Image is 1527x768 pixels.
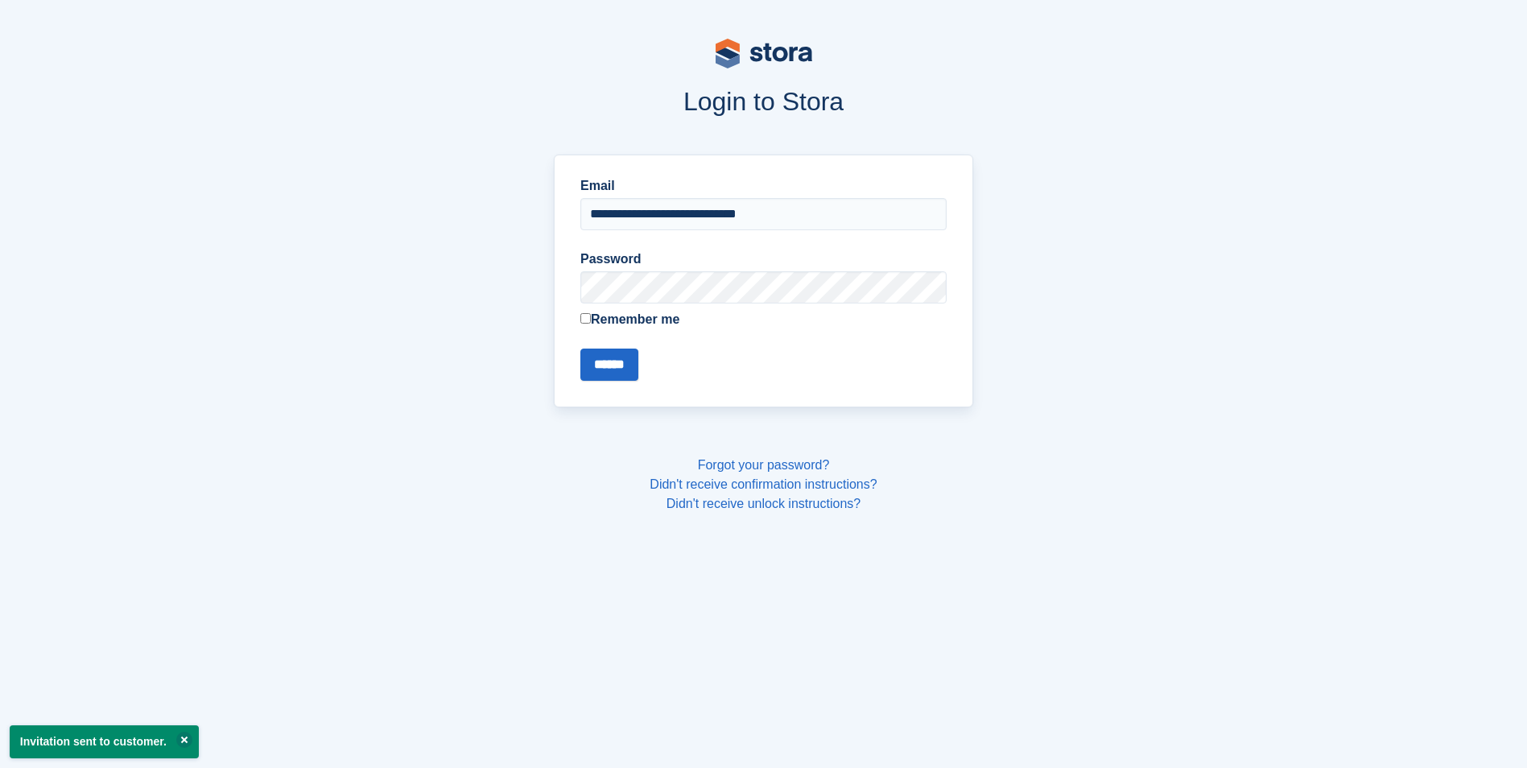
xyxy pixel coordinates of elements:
a: Didn't receive unlock instructions? [667,497,860,510]
h1: Login to Stora [247,87,1281,116]
label: Email [580,176,947,196]
a: Forgot your password? [698,458,830,472]
a: Didn't receive confirmation instructions? [650,477,877,491]
label: Remember me [580,310,947,329]
label: Password [580,250,947,269]
p: Invitation sent to customer. [10,725,199,758]
input: Remember me [580,313,591,324]
img: stora-logo-53a41332b3708ae10de48c4981b4e9114cc0af31d8433b30ea865607fb682f29.svg [716,39,812,68]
